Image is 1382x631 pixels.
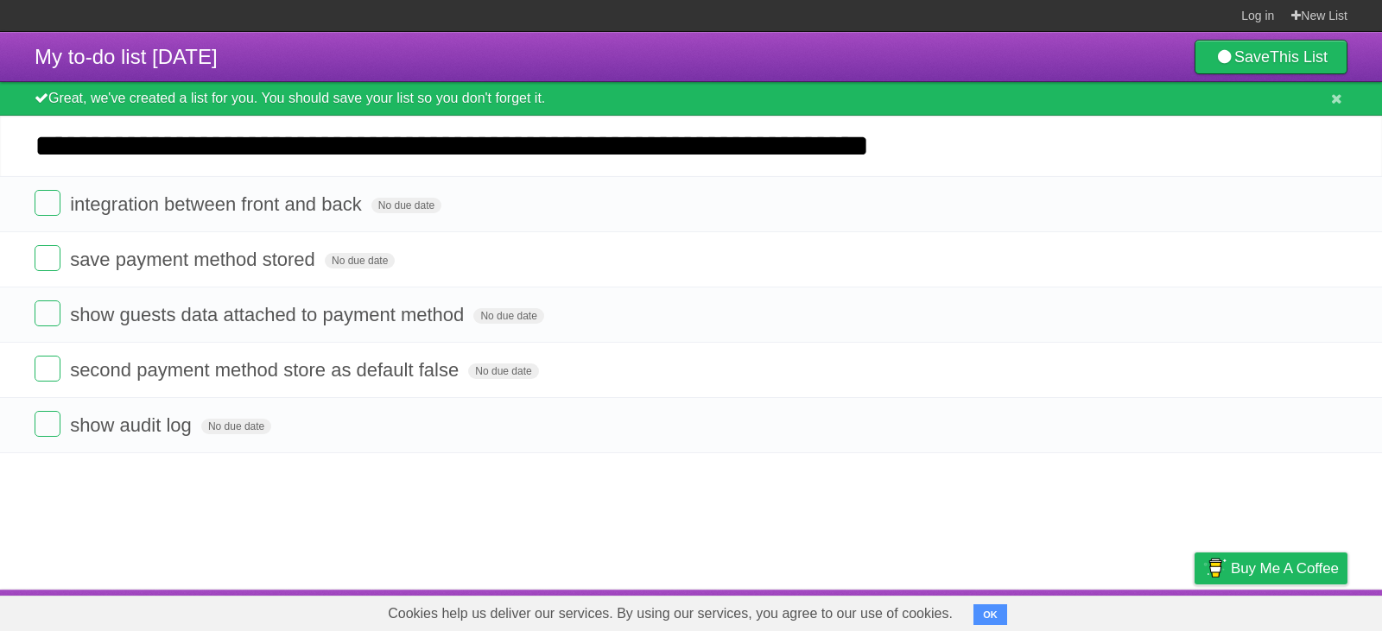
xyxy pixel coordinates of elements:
[1231,553,1339,584] span: Buy me a coffee
[70,304,468,325] span: show guests data attached to payment method
[1203,553,1227,583] img: Buy me a coffee
[201,419,271,434] span: No due date
[1022,594,1092,627] a: Developers
[1270,48,1328,66] b: This List
[473,308,543,324] span: No due date
[965,594,1001,627] a: About
[1195,552,1347,584] a: Buy me a coffee
[70,193,366,215] span: integration between front and back
[70,414,196,436] span: show audit log
[1113,594,1151,627] a: Terms
[1172,594,1217,627] a: Privacy
[35,300,60,326] label: Done
[371,596,970,631] span: Cookies help us deliver our services. By using our services, you agree to our use of cookies.
[371,198,441,213] span: No due date
[35,45,218,68] span: My to-do list [DATE]
[973,604,1007,625] button: OK
[35,411,60,437] label: Done
[70,359,463,381] span: second payment method store as default false
[35,190,60,216] label: Done
[1239,594,1347,627] a: Suggest a feature
[70,249,320,270] span: save payment method stored
[325,253,395,268] span: No due date
[35,356,60,382] label: Done
[1195,40,1347,74] a: SaveThis List
[35,245,60,271] label: Done
[468,363,538,379] span: No due date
